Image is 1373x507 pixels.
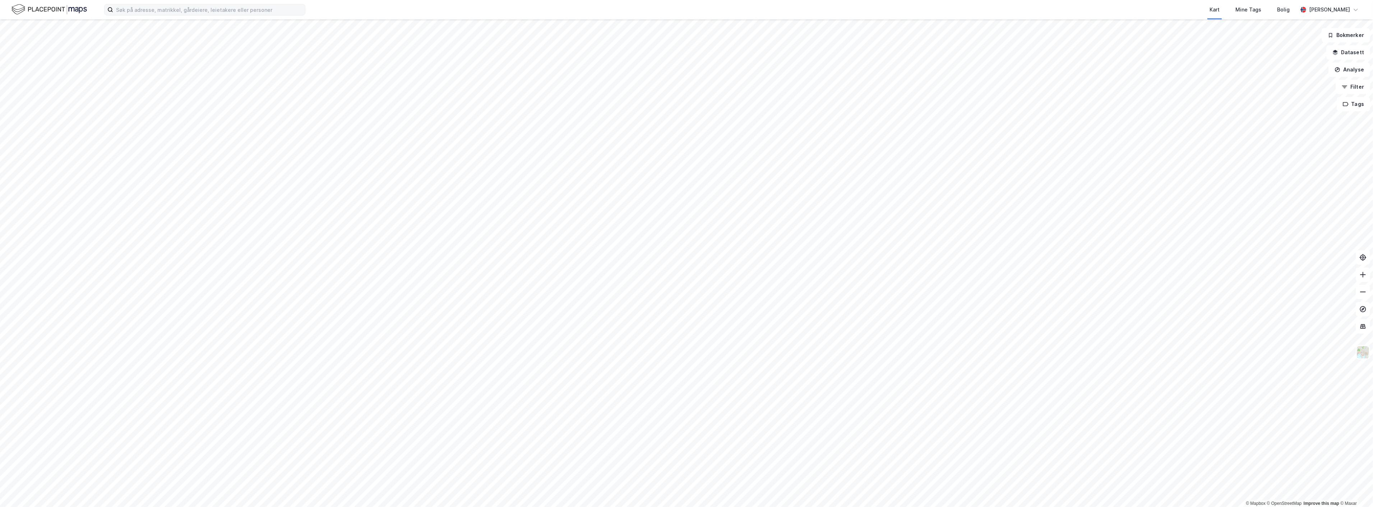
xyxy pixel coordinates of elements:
[1235,5,1261,14] div: Mine Tags
[113,4,305,15] input: Søk på adresse, matrikkel, gårdeiere, leietakere eller personer
[1277,5,1290,14] div: Bolig
[1210,5,1220,14] div: Kart
[1309,5,1350,14] div: [PERSON_NAME]
[1337,473,1373,507] div: Kontrollprogram for chat
[1337,473,1373,507] iframe: Chat Widget
[11,3,87,16] img: logo.f888ab2527a4732fd821a326f86c7f29.svg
